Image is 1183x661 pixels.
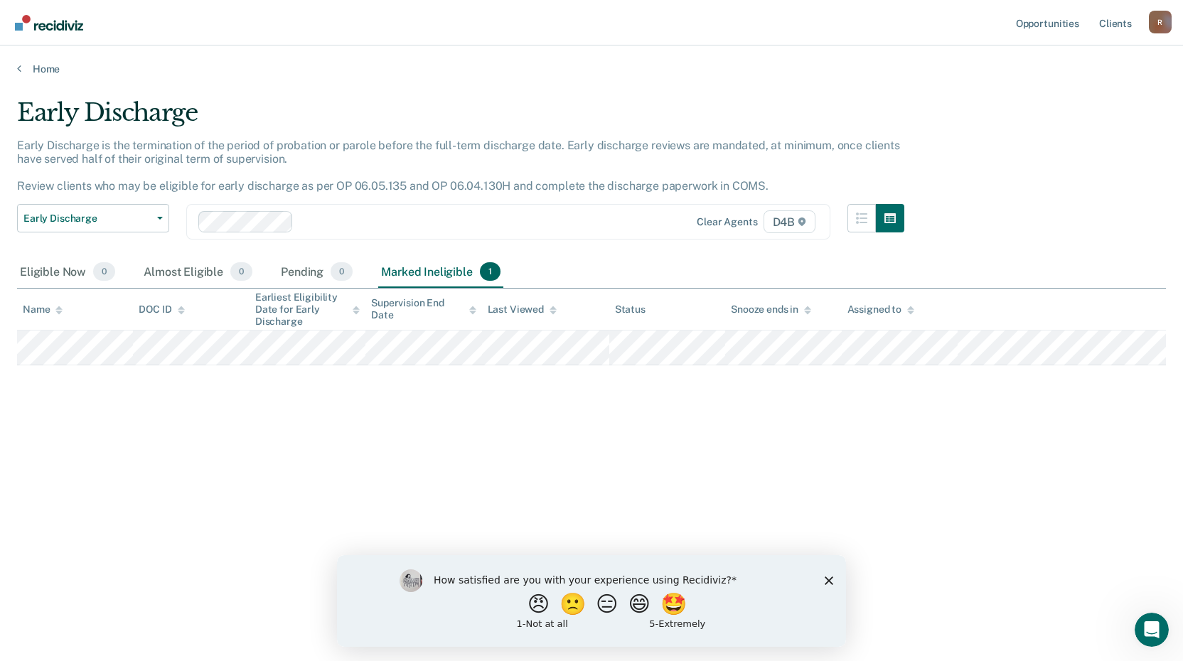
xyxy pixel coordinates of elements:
[17,98,904,139] div: Early Discharge
[15,15,83,31] img: Recidiviz
[17,257,118,288] div: Eligible Now0
[331,262,353,281] span: 0
[378,257,503,288] div: Marked Ineligible1
[141,257,255,288] div: Almost Eligible0
[1149,11,1172,33] div: R
[847,303,914,316] div: Assigned to
[731,303,811,316] div: Snooze ends in
[23,213,151,225] span: Early Discharge
[1135,613,1169,647] iframe: Intercom live chat
[93,262,115,281] span: 0
[371,297,476,321] div: Supervision End Date
[697,216,757,228] div: Clear agents
[139,303,184,316] div: DOC ID
[17,63,1166,75] a: Home
[1149,11,1172,33] button: Profile dropdown button
[615,303,646,316] div: Status
[17,139,900,193] p: Early Discharge is the termination of the period of probation or parole before the full-term disc...
[337,555,846,647] iframe: Survey by Kim from Recidiviz
[230,262,252,281] span: 0
[255,291,360,327] div: Earliest Eligibility Date for Early Discharge
[17,204,169,232] button: Early Discharge
[23,303,63,316] div: Name
[278,257,355,288] div: Pending0
[480,262,500,281] span: 1
[764,210,815,233] span: D4B
[488,303,557,316] div: Last Viewed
